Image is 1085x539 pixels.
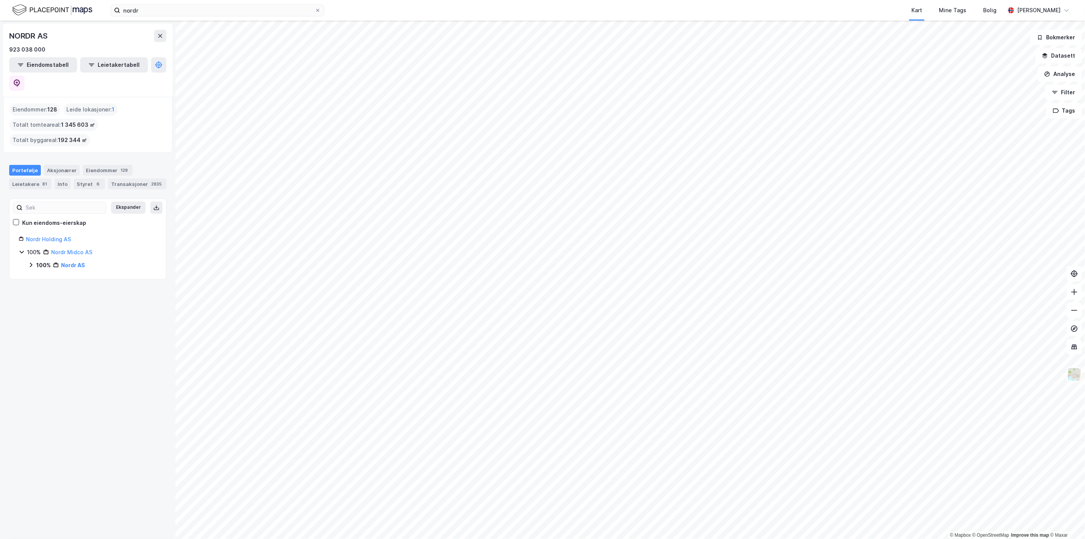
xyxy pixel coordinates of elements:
button: Leietakertabell [80,57,148,73]
button: Analyse [1038,66,1082,82]
input: Søk [23,202,106,213]
div: Aksjonærer [44,165,80,176]
div: 923 038 000 [9,45,45,54]
span: 1 [112,105,114,114]
div: Portefølje [9,165,41,176]
a: Nordr Midco AS [51,249,92,255]
div: [PERSON_NAME] [1017,6,1061,15]
div: Leide lokasjoner : [63,103,118,116]
img: Z [1067,367,1082,382]
a: Improve this map [1011,533,1049,538]
button: Ekspander [111,202,146,214]
div: 100% [27,248,41,257]
span: 192 344 ㎡ [58,136,87,145]
div: Styret [74,179,105,189]
div: 128 [119,166,129,174]
div: 2835 [150,180,163,188]
div: Mine Tags [939,6,966,15]
div: Totalt tomteareal : [10,119,98,131]
span: 1 345 603 ㎡ [61,120,95,129]
div: NORDR AS [9,30,49,42]
button: Bokmerker [1030,30,1082,45]
div: 81 [41,180,48,188]
div: Bolig [983,6,996,15]
div: Totalt byggareal : [10,134,90,146]
div: 6 [94,180,102,188]
input: Søk på adresse, matrikkel, gårdeiere, leietakere eller personer [120,5,315,16]
iframe: Chat Widget [1047,502,1085,539]
div: Transaksjoner [108,179,166,189]
a: Nordr Holding AS [26,236,71,242]
img: logo.f888ab2527a4732fd821a326f86c7f29.svg [12,3,92,17]
div: Eiendommer : [10,103,60,116]
div: Kun eiendoms-eierskap [22,218,86,228]
div: Kart [911,6,922,15]
div: Info [55,179,71,189]
button: Eiendomstabell [9,57,77,73]
a: Mapbox [950,533,971,538]
button: Datasett [1035,48,1082,63]
a: OpenStreetMap [972,533,1009,538]
div: Leietakere [9,179,52,189]
div: 100% [36,261,51,270]
span: 128 [47,105,57,114]
a: Nordr AS [61,262,85,268]
button: Tags [1046,103,1082,118]
button: Filter [1045,85,1082,100]
div: Eiendommer [83,165,132,176]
